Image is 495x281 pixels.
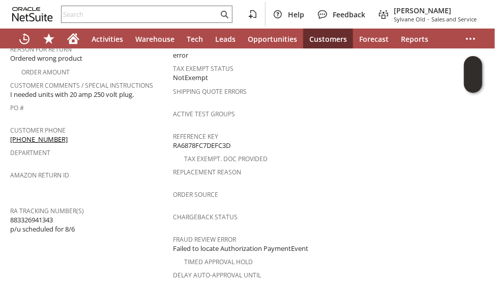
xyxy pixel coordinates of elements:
span: Failed to locate Authorization PaymentEvent [173,244,308,253]
span: [PERSON_NAME] [394,6,477,15]
span: Opportunities [248,34,297,44]
a: Activities [85,29,129,49]
div: Shortcuts [37,29,61,49]
a: Timed Approval Hold [184,258,253,266]
svg: Recent Records [18,33,31,45]
a: Customer Phone [10,126,66,135]
a: PO # [10,104,24,112]
a: Opportunities [242,29,303,49]
a: Replacement reason [173,168,241,176]
a: Tax Exempt. Doc Provided [184,155,268,163]
a: Recent Records [12,29,37,49]
svg: Home [67,33,79,45]
a: Reference Key [173,132,218,141]
a: Delay Auto-Approval Until [173,271,261,279]
a: Leads [209,29,242,49]
a: Active Test Groups [173,110,235,118]
a: Reports [395,29,434,49]
span: Feedback [333,10,365,19]
a: Customer Comments / Special Instructions [10,81,153,90]
a: Forecast [353,29,395,49]
a: Tech [181,29,209,49]
span: Leads [215,34,236,44]
a: [PHONE_NUMBER] [10,135,68,144]
span: Oracle Guided Learning Widget. To move around, please hold and drag [464,75,482,93]
span: error [173,50,188,60]
span: RA6878FC7DEFC3D [173,141,230,150]
a: Fraud Review Error [173,235,236,244]
span: 883326941343 p/u scheduled for 8/6 [10,215,75,234]
span: Activities [92,34,123,44]
a: Shipping Quote Errors [173,87,247,96]
span: Ordered wrong product [10,54,82,63]
span: Tech [187,34,203,44]
a: Customers [303,29,353,49]
span: NotExempt [173,73,208,83]
svg: logo [12,7,53,21]
span: I needed units with 20 amp 250 volt plug. [10,90,134,99]
a: Tax Exempt Status [173,64,234,73]
iframe: Click here to launch Oracle Guided Learning Help Panel [464,56,482,93]
span: - [427,15,429,23]
a: Home [61,29,85,49]
span: Warehouse [135,34,174,44]
span: Reports [401,34,428,44]
svg: Shortcuts [43,33,55,45]
a: Warehouse [129,29,181,49]
span: Sales and Service [431,15,477,23]
a: Order Source [173,190,218,199]
a: Chargeback Status [173,213,238,221]
span: Help [288,10,304,19]
a: Reason For Return [10,45,72,54]
a: Department [10,148,50,157]
svg: Search [218,8,230,20]
div: More menus [458,29,483,49]
input: Search [62,8,218,20]
span: Customers [309,34,347,44]
a: Order Amount [21,68,70,76]
span: Sylvane Old [394,15,425,23]
a: Amazon Return ID [10,171,69,180]
span: Forecast [359,34,389,44]
a: RA Tracking Number(s) [10,207,84,215]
